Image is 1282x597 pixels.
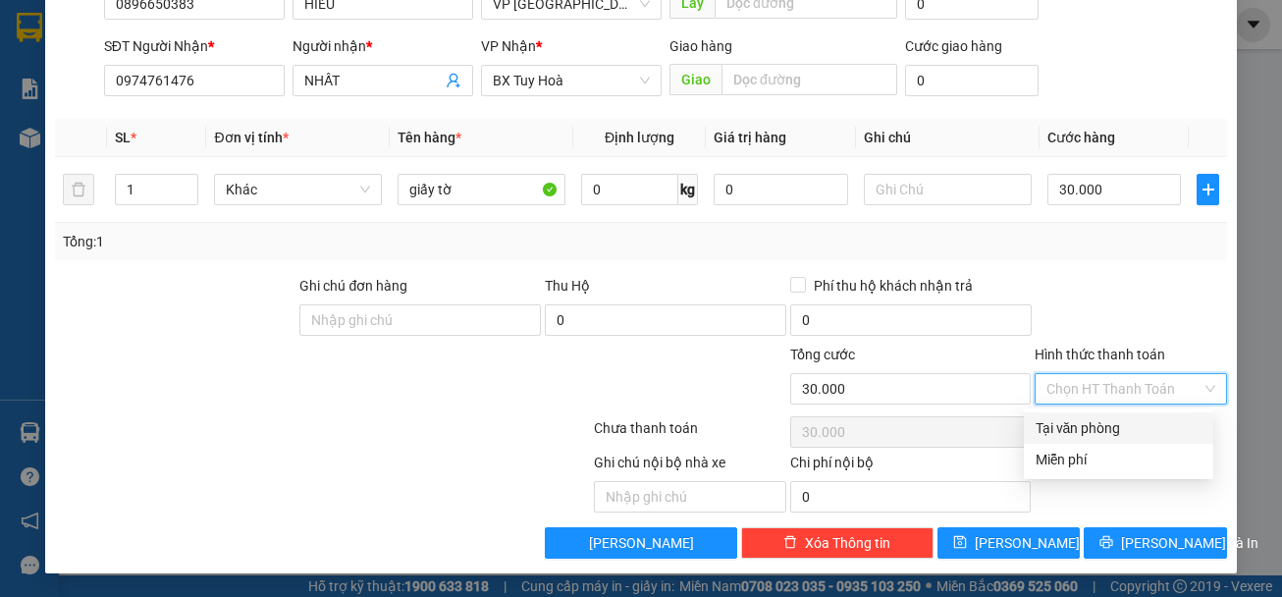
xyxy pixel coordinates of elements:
span: Xóa Thông tin [805,532,890,554]
label: Hình thức thanh toán [1035,347,1165,362]
div: Người nhận [293,35,473,57]
span: delete [783,535,797,551]
li: Cúc Tùng Limousine [10,10,285,83]
div: Tổng: 1 [63,231,497,252]
span: plus [1198,182,1218,197]
input: Nhập ghi chú [594,481,786,513]
span: [PERSON_NAME] [975,532,1080,554]
span: printer [1099,535,1113,551]
span: Tổng cước [790,347,855,362]
button: deleteXóa Thông tin [741,527,934,559]
input: Cước giao hàng [905,65,1039,96]
input: Ghi Chú [864,174,1032,205]
div: Miễn phí [1036,449,1202,470]
input: VD: Bàn, Ghế [398,174,565,205]
th: Ghi chú [856,119,1040,157]
span: Định lượng [605,130,674,145]
button: delete [63,174,94,205]
div: Ghi chú nội bộ nhà xe [594,452,786,481]
span: Giá trị hàng [714,130,786,145]
button: [PERSON_NAME] [545,527,737,559]
div: SĐT Người Nhận [104,35,285,57]
div: Chưa thanh toán [592,417,788,452]
span: Phí thu hộ khách nhận trả [806,275,981,297]
span: [PERSON_NAME] [589,532,694,554]
input: Dọc đường [721,64,897,95]
span: user-add [446,73,461,88]
span: Giao hàng [669,38,732,54]
span: Khác [226,175,370,204]
span: VP Nhận [481,38,536,54]
input: 0 [714,174,848,205]
span: BX Tuy Hoà [493,66,650,95]
span: Tên hàng [398,130,461,145]
div: Chi phí nội bộ [790,452,1032,481]
span: Cước hàng [1047,130,1115,145]
button: printer[PERSON_NAME] và In [1084,527,1227,559]
li: VP VP [GEOGRAPHIC_DATA] xe Limousine [10,106,135,171]
span: save [953,535,967,551]
span: Thu Hộ [545,278,590,294]
span: Đơn vị tính [214,130,288,145]
span: Giao [669,64,721,95]
span: SL [115,130,131,145]
div: Tại văn phòng [1036,417,1202,439]
label: Cước giao hàng [905,38,1002,54]
label: Ghi chú đơn hàng [299,278,407,294]
li: VP BX [GEOGRAPHIC_DATA] [135,106,261,171]
button: save[PERSON_NAME] [937,527,1081,559]
span: [PERSON_NAME] và In [1121,532,1258,554]
button: plus [1197,174,1219,205]
span: kg [678,174,698,205]
input: Ghi chú đơn hàng [299,304,541,336]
